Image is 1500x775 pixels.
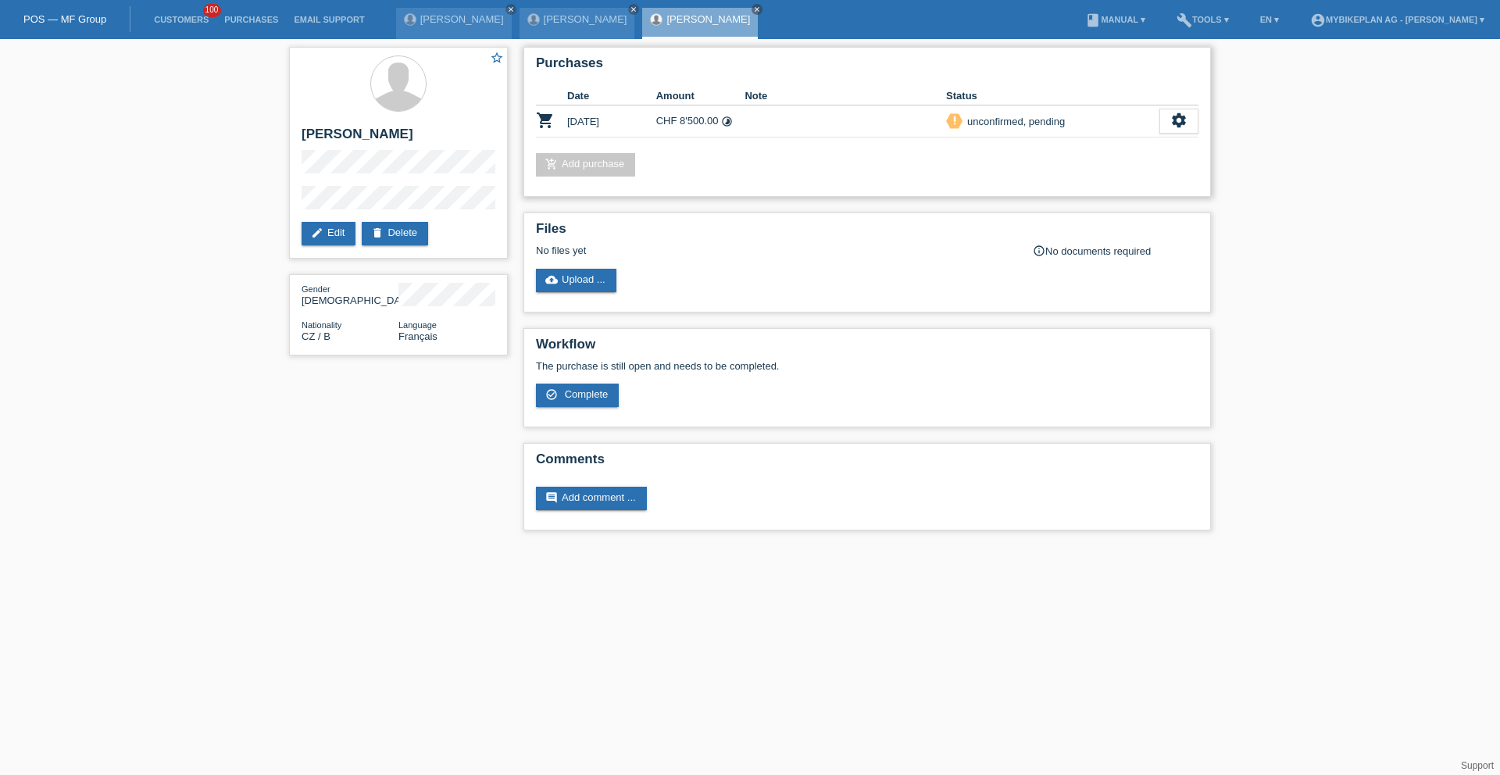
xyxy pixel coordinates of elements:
[490,51,504,67] a: star_border
[536,384,619,407] a: check_circle_outline Complete
[666,13,750,25] a: [PERSON_NAME]
[311,227,323,239] i: edit
[302,320,341,330] span: Nationality
[545,273,558,286] i: cloud_upload
[536,487,647,510] a: commentAdd comment ...
[490,51,504,65] i: star_border
[1033,245,1198,257] div: No documents required
[1302,15,1492,24] a: account_circleMybikeplan AG - [PERSON_NAME] ▾
[545,491,558,504] i: comment
[1310,12,1326,28] i: account_circle
[536,360,1198,372] p: The purchase is still open and needs to be completed.
[536,452,1198,475] h2: Comments
[745,87,946,105] th: Note
[544,13,627,25] a: [PERSON_NAME]
[203,4,222,17] span: 100
[630,5,637,13] i: close
[1033,245,1045,257] i: info_outline
[656,105,745,137] td: CHF 8'500.00
[536,221,1198,245] h2: Files
[398,330,437,342] span: Français
[1169,15,1237,24] a: buildTools ▾
[362,222,428,245] a: deleteDelete
[1077,15,1153,24] a: bookManual ▾
[949,115,960,126] i: priority_high
[536,269,616,292] a: cloud_uploadUpload ...
[1461,760,1494,771] a: Support
[536,55,1198,79] h2: Purchases
[420,13,504,25] a: [PERSON_NAME]
[656,87,745,105] th: Amount
[565,388,609,400] span: Complete
[302,330,330,342] span: Czech Republic / B / 13.10.1977
[507,5,515,13] i: close
[545,388,558,401] i: check_circle_outline
[1177,12,1192,28] i: build
[545,158,558,170] i: add_shopping_cart
[721,116,733,127] i: 48 instalments
[628,4,639,15] a: close
[753,5,761,13] i: close
[1170,112,1187,129] i: settings
[1252,15,1287,24] a: EN ▾
[302,127,495,150] h2: [PERSON_NAME]
[752,4,762,15] a: close
[286,15,372,24] a: Email Support
[505,4,516,15] a: close
[146,15,216,24] a: Customers
[536,111,555,130] i: POSP00026356
[302,284,330,294] span: Gender
[962,113,1065,130] div: unconfirmed, pending
[567,105,656,137] td: [DATE]
[567,87,656,105] th: Date
[23,13,106,25] a: POS — MF Group
[536,153,635,177] a: add_shopping_cartAdd purchase
[216,15,286,24] a: Purchases
[302,222,355,245] a: editEdit
[536,245,1013,256] div: No files yet
[398,320,437,330] span: Language
[946,87,1159,105] th: Status
[302,283,398,306] div: [DEMOGRAPHIC_DATA]
[536,337,1198,360] h2: Workflow
[371,227,384,239] i: delete
[1085,12,1101,28] i: book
